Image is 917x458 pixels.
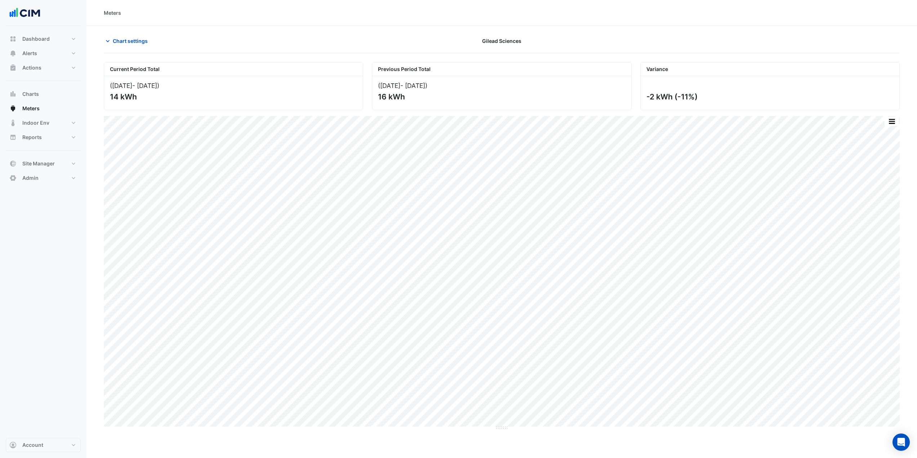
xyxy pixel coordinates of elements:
[885,117,899,126] button: More Options
[22,105,40,112] span: Meters
[6,32,81,46] button: Dashboard
[892,433,910,451] div: Open Intercom Messenger
[132,82,157,89] span: - [DATE]
[646,92,892,101] div: -2 kWh (-11%)
[9,160,17,167] app-icon: Site Manager
[9,134,17,141] app-icon: Reports
[378,92,624,101] div: 16 kWh
[6,130,81,144] button: Reports
[104,62,363,76] div: Current Period Total
[22,90,39,98] span: Charts
[22,50,37,57] span: Alerts
[22,134,42,141] span: Reports
[641,62,899,76] div: Variance
[22,119,49,126] span: Indoor Env
[6,171,81,185] button: Admin
[400,82,425,89] span: - [DATE]
[113,37,148,45] span: Chart settings
[110,82,357,89] div: ([DATE] )
[9,90,17,98] app-icon: Charts
[104,35,152,47] button: Chart settings
[9,174,17,182] app-icon: Admin
[6,61,81,75] button: Actions
[22,35,50,43] span: Dashboard
[6,87,81,101] button: Charts
[9,6,41,20] img: Company Logo
[482,37,521,45] span: Gilead Sciences
[9,64,17,71] app-icon: Actions
[6,46,81,61] button: Alerts
[6,156,81,171] button: Site Manager
[9,50,17,57] app-icon: Alerts
[22,441,43,449] span: Account
[6,116,81,130] button: Indoor Env
[22,64,41,71] span: Actions
[6,101,81,116] button: Meters
[6,438,81,452] button: Account
[22,160,55,167] span: Site Manager
[9,35,17,43] app-icon: Dashboard
[104,9,121,17] div: Meters
[372,62,631,76] div: Previous Period Total
[22,174,39,182] span: Admin
[9,119,17,126] app-icon: Indoor Env
[9,105,17,112] app-icon: Meters
[378,82,625,89] div: ([DATE] )
[110,92,356,101] div: 14 kWh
